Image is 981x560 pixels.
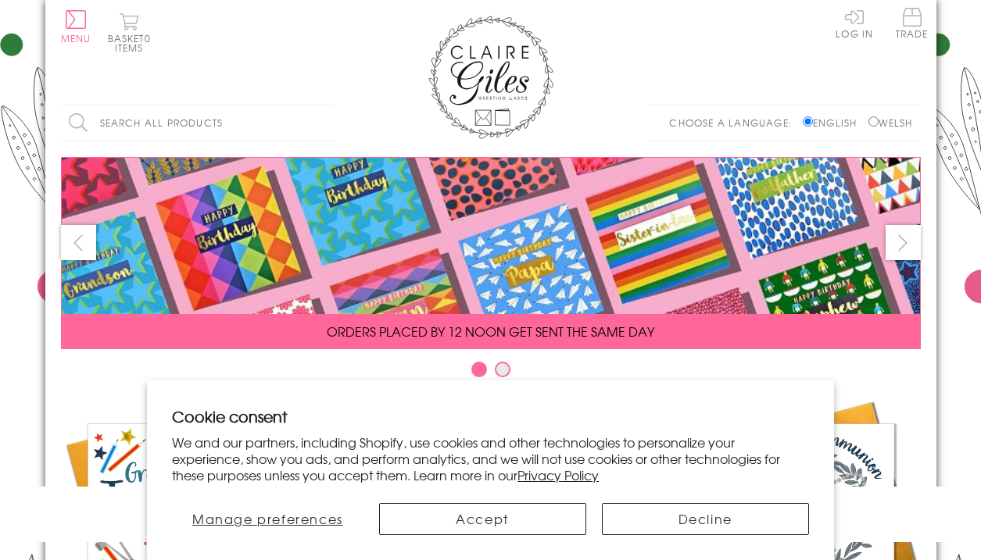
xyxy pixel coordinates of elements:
label: English [803,116,865,130]
a: Trade [896,8,929,41]
button: Basket0 items [108,12,151,52]
span: 0 items [115,31,151,55]
input: Search all products [61,105,335,141]
button: Manage preferences [172,503,363,535]
span: Trade [896,8,929,38]
button: next [886,225,921,260]
input: Search [319,105,335,141]
span: Menu [61,31,91,45]
button: Decline [602,503,809,535]
p: We and our partners, including Shopify, use cookies and other technologies to personalize your ex... [172,434,809,483]
button: Carousel Page 2 [495,362,510,377]
button: prev [61,225,96,260]
input: English [803,116,813,127]
button: Accept [379,503,586,535]
span: Manage preferences [192,509,343,528]
h2: Cookie consent [172,405,809,427]
span: ORDERS PLACED BY 12 NOON GET SENT THE SAME DAY [327,322,654,341]
p: Choose a language: [669,116,800,130]
button: Carousel Page 1 (Current Slide) [471,362,487,377]
div: Carousel Pagination [61,361,921,385]
label: Welsh [868,116,913,130]
img: Claire Giles Greetings Cards [428,16,553,139]
button: Menu [61,10,91,43]
input: Welsh [868,116,879,127]
a: Privacy Policy [517,465,599,484]
a: Log In [836,8,873,38]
